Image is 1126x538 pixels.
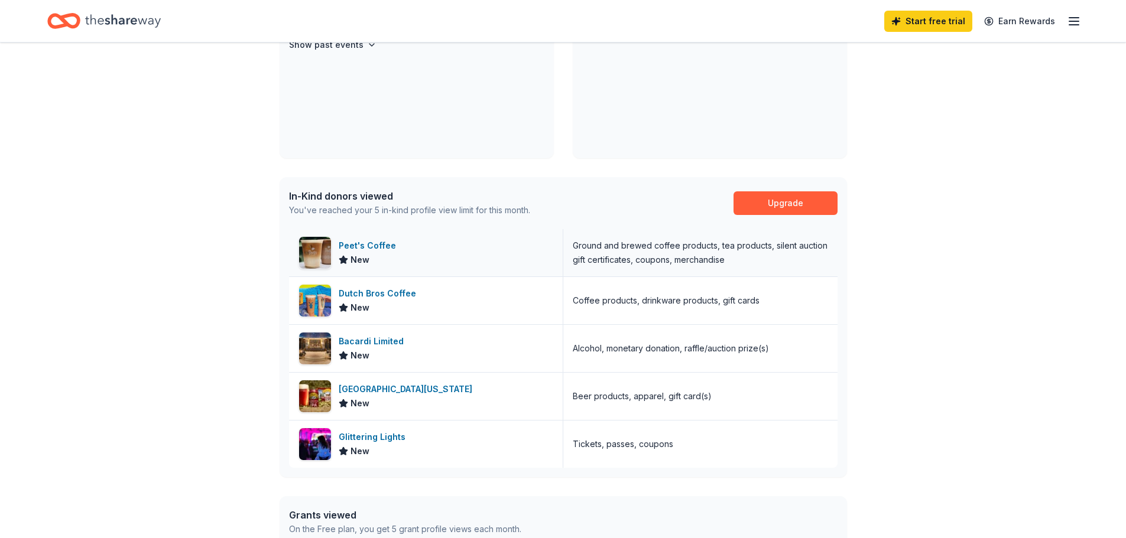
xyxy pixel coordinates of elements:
img: Image for Dutch Bros Coffee [299,285,331,317]
button: Show past events [289,38,377,52]
a: Home [47,7,161,35]
span: New [351,253,369,267]
img: Image for Glittering Lights [299,428,331,460]
span: New [351,444,369,458]
h4: Show past events [289,38,364,52]
div: Beer products, apparel, gift card(s) [573,389,712,403]
div: You've reached your 5 in-kind profile view limit for this month. [289,203,530,217]
span: New [351,301,369,315]
div: On the Free plan, you get 5 grant profile views each month. [289,522,521,536]
div: Tickets, passes, coupons [573,437,673,451]
a: Upgrade [734,191,838,215]
span: New [351,348,369,363]
img: Image for Bacardi Limited [299,332,331,364]
div: [GEOGRAPHIC_DATA][US_STATE] [339,382,477,396]
span: New [351,396,369,410]
div: Dutch Bros Coffee [339,286,421,301]
div: Peet's Coffee [339,239,401,253]
a: Start free trial [884,11,972,32]
img: Image for Peet's Coffee [299,237,331,269]
div: Ground and brewed coffee products, tea products, silent auction gift certificates, coupons, merch... [573,239,828,267]
div: In-Kind donors viewed [289,189,530,203]
div: Bacardi Limited [339,334,408,348]
div: Grants viewed [289,508,521,522]
div: Alcohol, monetary donation, raffle/auction prize(s) [573,341,769,356]
div: Coffee products, drinkware products, gift cards [573,294,760,308]
div: Glittering Lights [339,430,410,444]
img: Image for Sierra Nevada [299,380,331,412]
a: Earn Rewards [977,11,1062,32]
